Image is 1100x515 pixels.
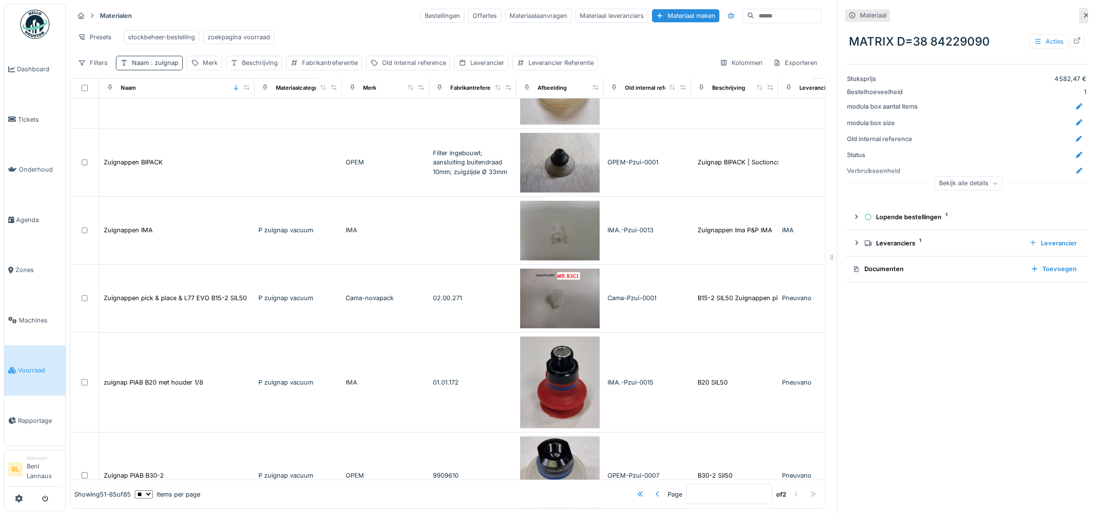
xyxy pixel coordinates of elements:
[853,264,1023,274] div: Documenten
[698,378,728,387] div: B20 SIL50
[276,84,325,92] div: Materiaalcategorie
[433,148,512,177] div: Filter ingebouwt; aansluiting buitendraad 10mm; zuigzijde Ø 33mm
[1030,34,1068,48] div: Acties
[74,30,116,44] div: Presets
[716,56,767,70] div: Kolommen
[74,489,131,499] div: Showing 51 - 85 of 85
[849,208,1084,226] summary: Lopende bestellingen1
[847,134,920,144] div: Old internal reference
[847,102,920,111] div: modula box aantal items
[4,345,65,396] a: Voorraad
[18,115,62,124] span: Tickets
[207,32,270,42] div: zoekpagina voorraad
[149,59,178,66] span: : zuignap
[1025,237,1081,250] div: Leverancier
[505,9,572,23] div: Materiaalaanvragen
[104,378,203,387] div: zuignap PIAB B20 met houder 1/8
[849,260,1084,278] summary: DocumentenToevoegen
[132,58,178,67] div: Naam
[203,58,218,67] div: Merk
[849,234,1084,252] summary: Leveranciers1Leverancier
[346,293,425,303] div: Cama-novapack
[17,64,62,74] span: Dashboard
[19,316,62,325] span: Machines
[625,84,683,92] div: Old internal reference
[782,379,812,386] span: Pneuvano
[607,378,687,387] div: IMA.-Pzui-0015
[258,378,338,387] div: P zuignap vacuum
[847,87,920,97] div: Bestelhoeveelheid
[258,471,338,480] div: P zuignap vacuum
[420,9,464,23] div: Bestellingen
[4,396,65,446] a: Rapportage
[847,118,920,128] div: modula box size
[799,84,831,92] div: Leverancier
[104,293,247,303] div: Zuignappen pick & place & L77 EVO B15-2 SIL50
[346,471,425,480] div: OPEM
[847,166,920,176] div: Verbruikseenheid
[433,378,512,387] div: 01.01.172
[712,84,745,92] div: Beschrijving
[575,9,648,23] div: Materiaal leveranciers
[18,366,62,375] span: Voorraad
[864,239,1021,248] div: Leveranciers
[121,84,136,92] div: Naam
[346,378,425,387] div: IMA
[258,293,338,303] div: P zuignap vacuum
[924,74,1086,83] div: 4 582,47 €
[520,337,600,429] img: zuignap PIAB B20 met houder 1/8
[16,265,62,274] span: Zones
[538,84,567,92] div: Afbeelding
[1027,262,1081,275] div: Toevoegen
[104,225,153,235] div: Zuignappen IMA
[96,11,136,20] strong: Materialen
[468,9,501,23] div: Offertes
[450,84,501,92] div: Fabrikantreferentie
[845,29,1088,54] div: MATRIX D=38 84229090
[135,489,200,499] div: items per page
[433,471,512,480] div: 9909610
[520,133,600,193] img: Zuignappen BIPACK
[104,471,164,480] div: Zuignap PIAB B30-2
[27,454,62,462] div: Manager
[935,176,1003,190] div: Bekijk alle details
[128,32,195,42] div: stockbeheer-bestelling
[4,145,65,195] a: Onderhoud
[782,294,812,302] span: Pneuvano
[470,58,504,67] div: Leverancier
[258,225,338,235] div: P zuignap vacuum
[652,9,719,22] div: Materiaal maken
[520,436,600,515] img: Zuignap PIAB B30-2
[847,74,920,83] div: Stuksprijs
[16,215,62,225] span: Agenda
[242,58,278,67] div: Beschrijving
[520,201,600,260] img: Zuignappen IMA
[433,293,512,303] div: 02.00.271
[74,56,112,70] div: Filters
[346,225,425,235] div: IMA
[698,225,772,235] div: Zuignappen Ima P&P IMA
[346,158,425,167] div: OPEM
[4,295,65,346] a: Machines
[8,462,23,477] li: BL
[782,226,794,234] span: IMA
[607,225,687,235] div: IMA.-Pzui-0013
[104,158,163,167] div: Zuignappen BIPACK
[4,95,65,145] a: Tickets
[776,489,786,499] strong: of 2
[607,158,687,167] div: OPEM-Pzui-0001
[363,84,376,92] div: Merk
[528,58,594,67] div: Leverancier Referentie
[864,212,1077,222] div: Lopende bestellingen
[847,150,920,160] div: Status
[18,416,62,425] span: Rapportage
[4,245,65,295] a: Zones
[860,11,887,20] div: Materiaal
[782,472,812,479] span: Pneuvano
[607,293,687,303] div: Cama-Pzui-0001
[607,471,687,480] div: OPEM-Pzui-0007
[382,58,446,67] div: Old internal reference
[520,269,600,328] img: Zuignappen pick & place & L77 EVO B15-2 SIL50
[27,454,62,484] li: Beni Lannaux
[4,44,65,95] a: Dashboard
